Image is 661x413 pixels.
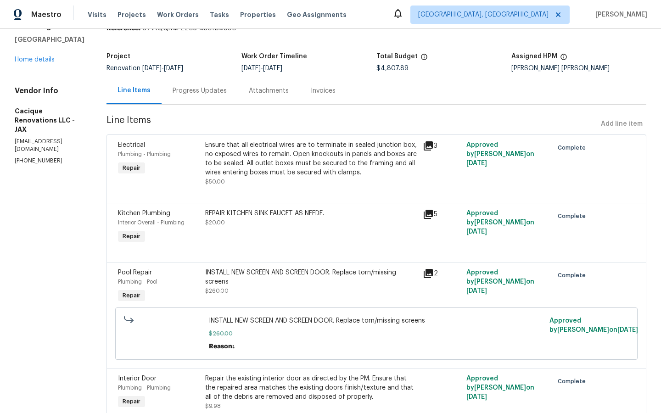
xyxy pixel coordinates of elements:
[420,53,428,65] span: The total cost of line items that have been proposed by Opendoor. This sum includes line items th...
[164,65,183,72] span: [DATE]
[209,316,543,325] span: INSTALL NEW SCREEN AND SCREEN DOOR. Replace torn/missing screens
[209,343,234,350] span: Reason:
[466,229,487,235] span: [DATE]
[466,288,487,294] span: [DATE]
[118,375,157,382] span: Interior Door
[106,53,130,60] h5: Project
[118,151,171,157] span: Plumbing - Plumbing
[119,232,144,241] span: Repair
[88,10,106,19] span: Visits
[119,163,144,173] span: Repair
[205,209,417,218] div: REPAIR KITCHEN SINK FAUCET AS NEEDE.
[560,53,567,65] span: The hpm assigned to this work order.
[241,65,282,72] span: -
[205,374,417,402] div: Repair the existing interior door as directed by the PM. Ensure that the repaired area matches th...
[15,35,84,44] h5: [GEOGRAPHIC_DATA]
[311,86,336,95] div: Invoices
[118,10,146,19] span: Projects
[418,10,549,19] span: [GEOGRAPHIC_DATA], [GEOGRAPHIC_DATA]
[249,86,289,95] div: Attachments
[118,279,157,285] span: Plumbing - Pool
[15,106,84,134] h5: Cacique Renovations LLC - JAX
[423,140,461,151] div: 3
[205,288,229,294] span: $260.00
[210,11,229,18] span: Tasks
[558,271,589,280] span: Complete
[118,210,170,217] span: Kitchen Plumbing
[119,397,144,406] span: Repair
[287,10,347,19] span: Geo Assignments
[205,220,225,225] span: $20.00
[592,10,647,19] span: [PERSON_NAME]
[241,53,307,60] h5: Work Order Timeline
[617,327,638,333] span: [DATE]
[205,179,225,184] span: $50.00
[466,210,534,235] span: Approved by [PERSON_NAME] on
[142,65,183,72] span: -
[423,268,461,279] div: 2
[205,140,417,177] div: Ensure that all electrical wires are to terminate in sealed junction box, no exposed wires to rem...
[511,53,557,60] h5: Assigned HPM
[15,157,84,165] p: [PHONE_NUMBER]
[466,375,534,400] span: Approved by [PERSON_NAME] on
[209,329,543,338] span: $260.00
[558,377,589,386] span: Complete
[106,65,183,72] span: Renovation
[205,403,221,409] span: $9.98
[549,318,638,333] span: Approved by [PERSON_NAME] on
[142,65,162,72] span: [DATE]
[558,143,589,152] span: Complete
[423,209,461,220] div: 5
[118,269,152,276] span: Pool Repair
[157,10,199,19] span: Work Orders
[15,56,55,63] a: Home details
[15,138,84,153] p: [EMAIL_ADDRESS][DOMAIN_NAME]
[376,53,418,60] h5: Total Budget
[118,86,151,95] div: Line Items
[240,10,276,19] span: Properties
[558,212,589,221] span: Complete
[466,269,534,294] span: Approved by [PERSON_NAME] on
[466,394,487,400] span: [DATE]
[118,385,171,391] span: Plumbing - Plumbing
[263,65,282,72] span: [DATE]
[31,10,62,19] span: Maestro
[173,86,227,95] div: Progress Updates
[118,220,185,225] span: Interior Overall - Plumbing
[119,291,144,300] span: Repair
[106,116,597,133] span: Line Items
[466,160,487,167] span: [DATE]
[466,142,534,167] span: Approved by [PERSON_NAME] on
[15,86,84,95] h4: Vendor Info
[118,142,145,148] span: Electrical
[234,343,235,350] span: .
[511,65,646,72] div: [PERSON_NAME] [PERSON_NAME]
[241,65,261,72] span: [DATE]
[376,65,409,72] span: $4,807.89
[205,268,417,286] div: INSTALL NEW SCREEN AND SCREEN DOOR. Replace torn/missing screens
